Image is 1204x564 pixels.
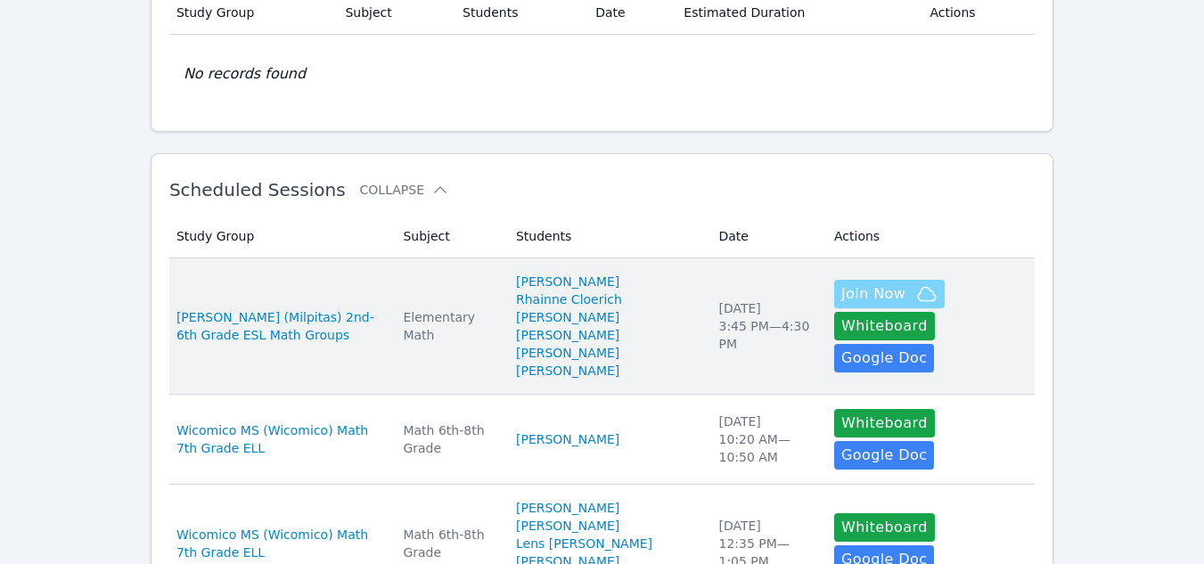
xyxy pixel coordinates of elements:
a: Rhainne Cloerich [PERSON_NAME] [516,290,698,326]
div: Math 6th-8th Grade [403,526,495,561]
a: [PERSON_NAME] (Milpitas) 2nd-6th Grade ESL Math Groups [176,308,382,344]
a: [PERSON_NAME] [516,273,619,290]
tr: Wicomico MS (Wicomico) Math 7th Grade ELLMath 6th-8th Grade[PERSON_NAME][DATE]10:20 AM—10:50 AMWh... [169,395,1035,485]
button: Whiteboard [834,312,935,340]
a: [PERSON_NAME] [516,344,619,362]
a: Lens [PERSON_NAME] [516,535,652,552]
a: [PERSON_NAME] [516,362,619,380]
div: [DATE] 10:20 AM — 10:50 AM [718,413,813,466]
a: Google Doc [834,344,934,372]
div: [DATE] 3:45 PM — 4:30 PM [718,299,813,353]
a: [PERSON_NAME] [516,517,619,535]
a: Wicomico MS (Wicomico) Math 7th Grade ELL [176,526,382,561]
th: Students [505,215,708,258]
a: [PERSON_NAME] [516,430,619,448]
button: Whiteboard [834,513,935,542]
button: Collapse [360,181,449,199]
tr: [PERSON_NAME] (Milpitas) 2nd-6th Grade ESL Math GroupsElementary Math[PERSON_NAME]Rhainne Cloeric... [169,258,1035,395]
th: Study Group [169,215,393,258]
th: Date [708,215,823,258]
div: Elementary Math [403,308,495,344]
button: Whiteboard [834,409,935,437]
span: Scheduled Sessions [169,179,346,200]
a: [PERSON_NAME] [516,326,619,344]
th: Actions [823,215,1035,258]
span: Join Now [841,283,905,305]
td: No records found [169,35,1035,113]
th: Subject [392,215,505,258]
div: Math 6th-8th Grade [403,421,495,457]
a: Wicomico MS (Wicomico) Math 7th Grade ELL [176,421,382,457]
button: Join Now [834,280,945,308]
a: Google Doc [834,441,934,470]
a: [PERSON_NAME] [516,499,619,517]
